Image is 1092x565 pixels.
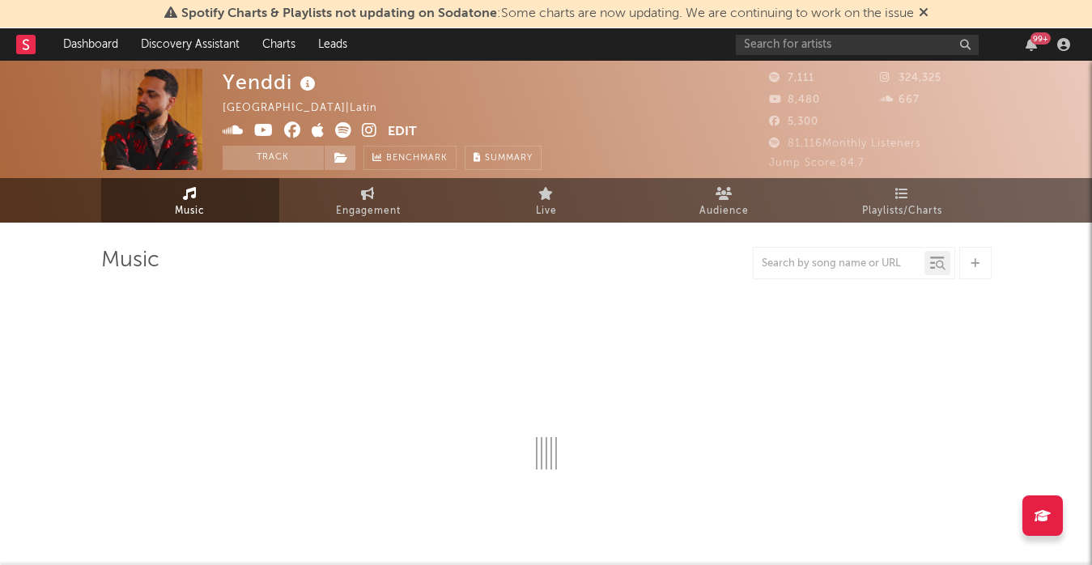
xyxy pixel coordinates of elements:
[363,146,457,170] a: Benchmark
[279,178,457,223] a: Engagement
[223,69,320,96] div: Yenddi
[307,28,359,61] a: Leads
[101,178,279,223] a: Music
[536,202,557,221] span: Live
[52,28,130,61] a: Dashboard
[769,138,921,149] span: 81,116 Monthly Listeners
[736,35,979,55] input: Search for artists
[181,7,497,20] span: Spotify Charts & Playlists not updating on Sodatone
[769,73,814,83] span: 7,111
[386,149,448,168] span: Benchmark
[175,202,205,221] span: Music
[699,202,749,221] span: Audience
[336,202,401,221] span: Engagement
[181,7,914,20] span: : Some charts are now updating. We are continuing to work on the issue
[862,202,942,221] span: Playlists/Charts
[880,95,920,105] span: 667
[769,95,820,105] span: 8,480
[223,146,324,170] button: Track
[457,178,635,223] a: Live
[1030,32,1051,45] div: 99 +
[754,257,924,270] input: Search by song name or URL
[814,178,992,223] a: Playlists/Charts
[223,99,396,118] div: [GEOGRAPHIC_DATA] | Latin
[465,146,542,170] button: Summary
[388,122,417,142] button: Edit
[635,178,814,223] a: Audience
[919,7,928,20] span: Dismiss
[251,28,307,61] a: Charts
[880,73,941,83] span: 324,325
[769,117,818,127] span: 5,300
[130,28,251,61] a: Discovery Assistant
[769,158,865,168] span: Jump Score: 84.7
[1026,38,1037,51] button: 99+
[485,154,533,163] span: Summary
